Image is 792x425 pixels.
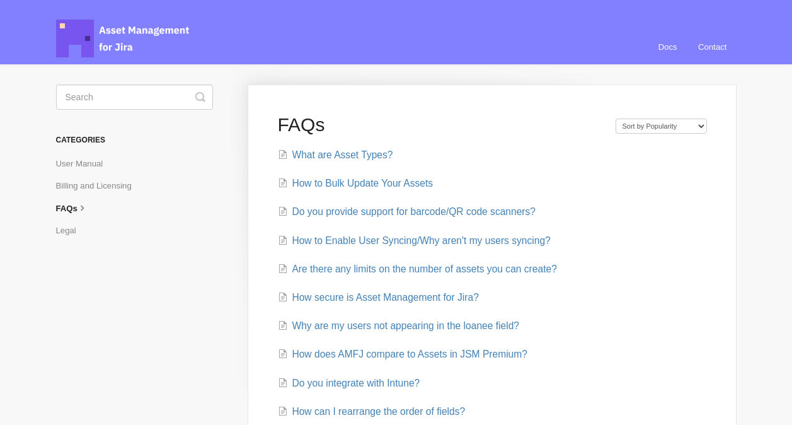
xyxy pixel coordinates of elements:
[292,378,420,388] span: Do you integrate with Intune?
[292,320,519,331] span: Why are my users not appearing in the loanee field?
[689,30,736,64] a: Contact
[292,235,550,246] span: How to Enable User Syncing/Why aren't my users syncing?
[292,149,393,160] span: What are Asset Types?
[56,84,213,110] input: Search
[292,349,527,359] span: How does AMFJ compare to Assets in JSM Premium?
[56,221,86,241] a: Legal
[292,206,536,217] span: Do you provide support for barcode/QR code scanners?
[56,20,191,57] span: Asset Management for Jira Docs
[292,406,465,417] span: How can I rearrange the order of fields?
[278,406,465,417] a: How can I rearrange the order of fields?
[616,119,707,134] select: Page reloads on selection
[278,235,550,246] a: How to Enable User Syncing/Why aren't my users syncing?
[278,378,420,388] a: Do you integrate with Intune?
[278,178,433,189] a: How to Bulk Update Your Assets
[278,349,527,359] a: How does AMFJ compare to Assets in JSM Premium?
[277,114,602,136] h1: FAQs
[56,129,213,151] h3: Categories
[292,264,556,274] span: Are there any limits on the number of assets you can create?
[278,320,519,331] a: Why are my users not appearing in the loanee field?
[56,198,98,219] a: FAQs
[292,178,433,189] span: How to Bulk Update Your Assets
[292,292,478,303] span: How secure is Asset Management for Jira?
[278,292,478,303] a: How secure is Asset Management for Jira?
[278,264,556,274] a: Are there any limits on the number of assets you can create?
[56,154,113,174] a: User Manual
[56,176,141,196] a: Billing and Licensing
[278,206,536,217] a: Do you provide support for barcode/QR code scanners?
[278,149,393,160] a: What are Asset Types?
[649,30,687,64] a: Docs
